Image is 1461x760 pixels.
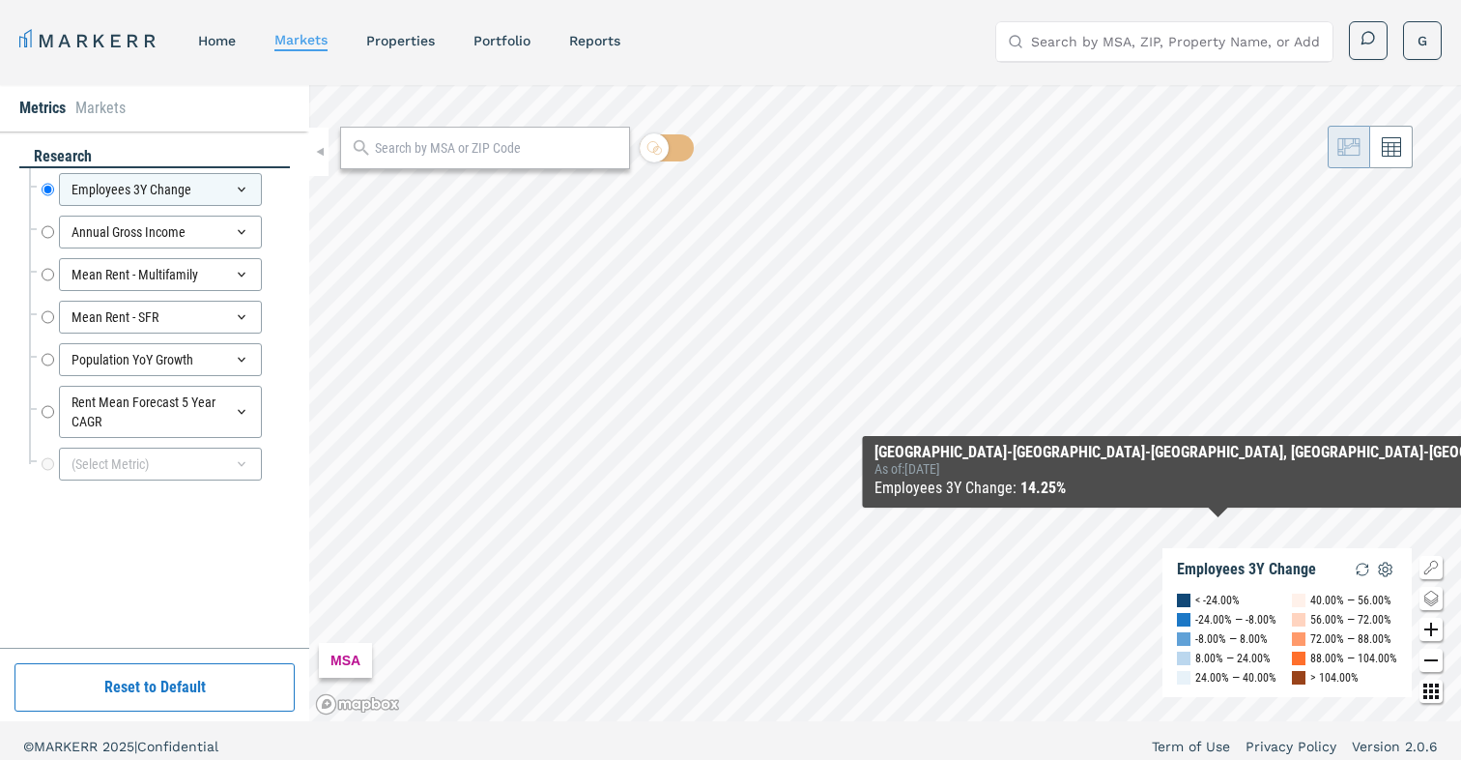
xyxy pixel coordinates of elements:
[1195,629,1268,649] div: -8.00% — 8.00%
[75,97,126,120] li: Markets
[274,32,328,47] a: markets
[19,97,66,120] li: Metrics
[19,27,159,54] a: MARKERR
[1419,649,1443,672] button: Zoom out map button
[19,146,290,168] div: research
[1152,737,1230,756] a: Term of Use
[1177,560,1316,579] div: Employees 3Y Change
[59,173,262,206] div: Employees 3Y Change
[102,739,137,754] span: 2025 |
[375,138,619,159] input: Search by MSA or ZIP Code
[14,663,295,712] button: Reset to Default
[366,33,435,48] a: properties
[1195,649,1271,668] div: 8.00% — 24.00%
[1352,737,1438,756] a: Version 2.0.6
[1031,22,1321,61] input: Search by MSA, ZIP, Property Name, or Address
[1351,558,1374,581] img: Reload Legend
[1419,618,1443,641] button: Zoom in map button
[1310,649,1397,668] div: 88.00% — 104.00%
[1020,479,1066,497] b: 14.25%
[1374,558,1397,581] img: Settings
[319,643,372,678] div: MSA
[1310,610,1391,629] div: 56.00% — 72.00%
[59,448,262,481] div: (Select Metric)
[23,739,34,754] span: ©
[315,693,400,716] a: Mapbox logo
[1419,587,1443,610] button: Change style map button
[309,85,1461,721] canvas: Map
[59,216,262,248] div: Annual Gross Income
[198,33,236,48] a: home
[1195,668,1276,687] div: 24.00% — 40.00%
[1195,610,1276,629] div: -24.00% — -8.00%
[59,301,262,334] div: Mean Rent - SFR
[34,739,102,754] span: MARKERR
[473,33,530,48] a: Portfolio
[569,33,620,48] a: reports
[1419,680,1443,703] button: Other options map button
[1310,629,1391,649] div: 72.00% — 88.00%
[59,343,262,376] div: Population YoY Growth
[1195,591,1240,610] div: < -24.00%
[1246,737,1336,756] a: Privacy Policy
[1310,668,1359,687] div: > 104.00%
[1403,21,1442,60] button: G
[1419,556,1443,579] button: Show/Hide Legend Map Button
[1418,31,1427,50] span: G
[59,386,262,438] div: Rent Mean Forecast 5 Year CAGR
[1310,591,1391,610] div: 40.00% — 56.00%
[59,258,262,291] div: Mean Rent - Multifamily
[137,739,218,754] span: Confidential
